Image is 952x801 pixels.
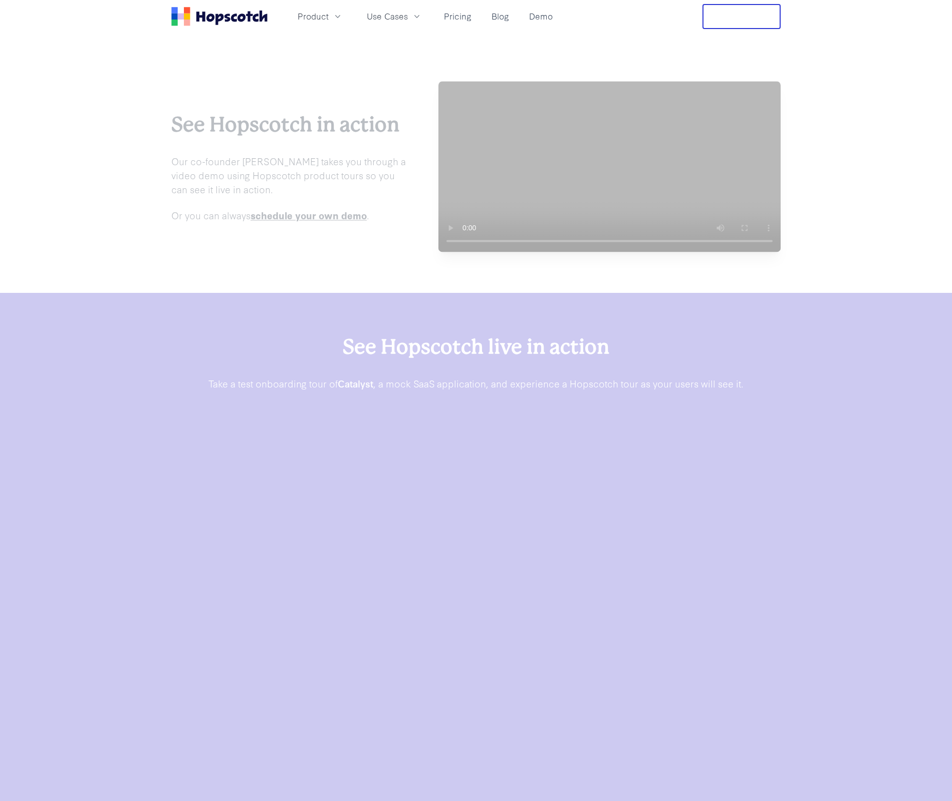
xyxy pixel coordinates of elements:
[171,111,406,139] h2: See Hopscotch in action
[440,8,475,25] a: Pricing
[367,10,408,23] span: Use Cases
[171,208,406,222] p: Or you can always .
[203,333,749,360] h2: See Hopscotch live in action
[171,7,268,26] a: Home
[292,8,349,25] button: Product
[251,208,367,222] a: schedule your own demo
[298,10,329,23] span: Product
[361,8,428,25] button: Use Cases
[488,8,513,25] a: Blog
[171,155,406,197] p: Our co-founder [PERSON_NAME] takes you through a video demo using Hopscotch product tours so you ...
[338,376,373,390] b: Catalyst
[702,4,781,29] button: Free Trial
[203,376,749,390] p: Take a test onboarding tour of , a mock SaaS application, and experience a Hopscotch tour as your...
[525,8,557,25] a: Demo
